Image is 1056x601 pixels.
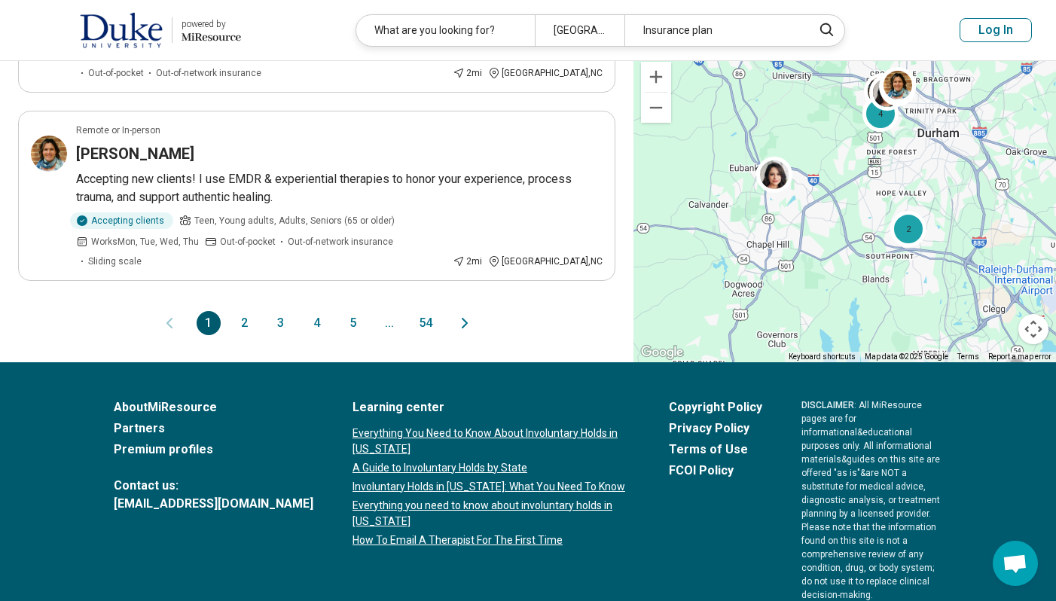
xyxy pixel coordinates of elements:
span: Out-of-network insurance [288,235,393,249]
span: Out-of-pocket [88,66,144,80]
button: 2 [233,311,257,335]
div: [GEOGRAPHIC_DATA] , NC [488,255,603,268]
button: Zoom out [641,93,671,123]
a: Privacy Policy [669,419,762,438]
a: FCOI Policy [669,462,762,480]
a: Involuntary Holds in [US_STATE]: What You Need To Know [353,479,630,495]
div: 2 mi [453,255,482,268]
a: Terms of Use [669,441,762,459]
a: Copyright Policy [669,398,762,416]
span: Sliding scale [88,255,142,268]
button: 1 [197,311,221,335]
button: Zoom in [641,62,671,92]
button: Log In [960,18,1032,42]
span: Out-of-pocket [220,235,276,249]
div: 4 [862,96,899,132]
a: Duke Universitypowered by [24,12,241,48]
button: Map camera controls [1018,314,1048,344]
a: Everything You Need to Know About Involuntary Holds in [US_STATE] [353,426,630,457]
h3: [PERSON_NAME] [76,143,194,164]
p: Accepting new clients! I use EMDR & experiential therapies to honor your experience, process trau... [76,170,603,206]
a: [EMAIL_ADDRESS][DOMAIN_NAME] [114,495,313,513]
a: Partners [114,419,313,438]
span: DISCLAIMER [801,400,854,410]
a: How To Email A Therapist For The First Time [353,532,630,548]
div: What are you looking for? [356,15,535,46]
a: Premium profiles [114,441,313,459]
button: Keyboard shortcuts [789,352,856,362]
button: 3 [269,311,293,335]
div: powered by [182,17,241,31]
p: Remote or In-person [76,124,160,137]
span: Out-of-network insurance [156,66,261,80]
div: 2 [890,211,926,247]
a: AboutMiResource [114,398,313,416]
span: Works Mon, Tue, Wed, Thu [91,235,199,249]
div: 2 mi [453,66,482,80]
button: Next page [456,311,474,335]
span: Map data ©2025 Google [865,352,948,361]
div: [GEOGRAPHIC_DATA] [535,15,624,46]
div: Open chat [993,541,1038,586]
div: [GEOGRAPHIC_DATA] , NC [488,66,603,80]
button: 5 [341,311,365,335]
span: Contact us: [114,477,313,495]
span: ... [377,311,401,335]
button: 4 [305,311,329,335]
img: Google [637,343,687,362]
a: A Guide to Involuntary Holds by State [353,460,630,476]
button: Previous page [160,311,179,335]
button: 54 [414,311,438,335]
a: Learning center [353,398,630,416]
a: Open this area in Google Maps (opens a new window) [637,343,687,362]
a: Terms (opens in new tab) [957,352,979,361]
span: Teen, Young adults, Adults, Seniors (65 or older) [194,214,395,227]
div: Insurance plan [624,15,803,46]
img: Duke University [80,12,163,48]
div: Accepting clients [70,212,173,229]
a: Everything you need to know about involuntary holds in [US_STATE] [353,498,630,529]
a: Report a map error [988,352,1051,361]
